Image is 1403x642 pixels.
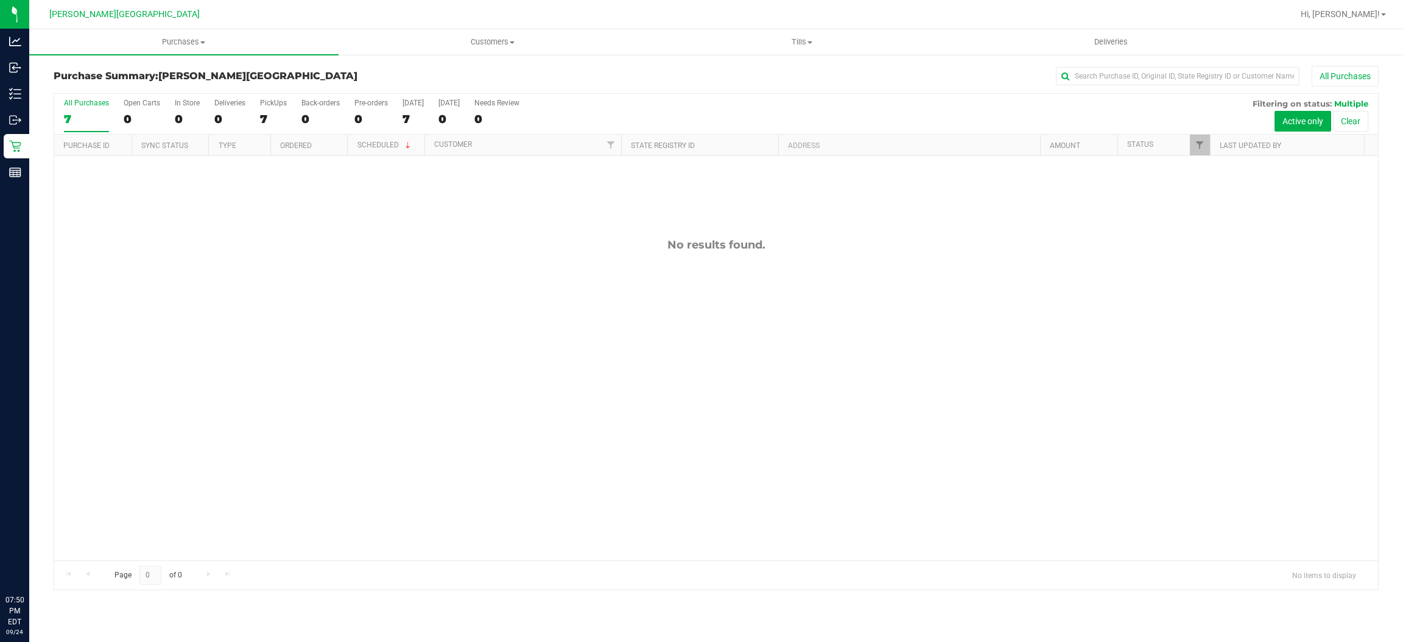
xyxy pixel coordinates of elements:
[1190,135,1210,155] a: Filter
[9,114,21,126] inline-svg: Outbound
[214,112,245,126] div: 0
[601,135,621,155] a: Filter
[1312,66,1379,86] button: All Purchases
[301,99,340,107] div: Back-orders
[1333,111,1368,132] button: Clear
[49,9,200,19] span: [PERSON_NAME][GEOGRAPHIC_DATA]
[9,88,21,100] inline-svg: Inventory
[1334,99,1368,108] span: Multiple
[29,29,339,55] a: Purchases
[219,141,236,150] a: Type
[1301,9,1380,19] span: Hi, [PERSON_NAME]!
[5,594,24,627] p: 07:50 PM EDT
[354,112,388,126] div: 0
[104,566,192,585] span: Page of 0
[36,543,51,557] iframe: Resource center unread badge
[474,112,519,126] div: 0
[54,238,1378,252] div: No results found.
[1127,140,1153,149] a: Status
[280,141,312,150] a: Ordered
[778,135,1040,156] th: Address
[403,99,424,107] div: [DATE]
[5,627,24,637] p: 09/24
[29,37,339,48] span: Purchases
[175,112,200,126] div: 0
[957,29,1266,55] a: Deliveries
[124,99,160,107] div: Open Carts
[1282,566,1366,584] span: No items to display
[631,141,695,150] a: State Registry ID
[260,99,287,107] div: PickUps
[9,35,21,48] inline-svg: Analytics
[63,141,110,150] a: Purchase ID
[339,29,648,55] a: Customers
[1253,99,1332,108] span: Filtering on status:
[403,112,424,126] div: 7
[438,112,460,126] div: 0
[434,140,472,149] a: Customer
[301,112,340,126] div: 0
[339,37,647,48] span: Customers
[647,29,957,55] a: Tills
[1275,111,1331,132] button: Active only
[260,112,287,126] div: 7
[175,99,200,107] div: In Store
[9,140,21,152] inline-svg: Retail
[9,62,21,74] inline-svg: Inbound
[474,99,519,107] div: Needs Review
[54,71,495,82] h3: Purchase Summary:
[64,99,109,107] div: All Purchases
[64,112,109,126] div: 7
[9,166,21,178] inline-svg: Reports
[158,70,357,82] span: [PERSON_NAME][GEOGRAPHIC_DATA]
[1078,37,1144,48] span: Deliveries
[1220,141,1281,150] a: Last Updated By
[124,112,160,126] div: 0
[12,545,49,581] iframe: Resource center
[1050,141,1080,150] a: Amount
[1056,67,1299,85] input: Search Purchase ID, Original ID, State Registry ID or Customer Name...
[354,99,388,107] div: Pre-orders
[357,141,413,149] a: Scheduled
[141,141,188,150] a: Sync Status
[438,99,460,107] div: [DATE]
[214,99,245,107] div: Deliveries
[648,37,956,48] span: Tills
